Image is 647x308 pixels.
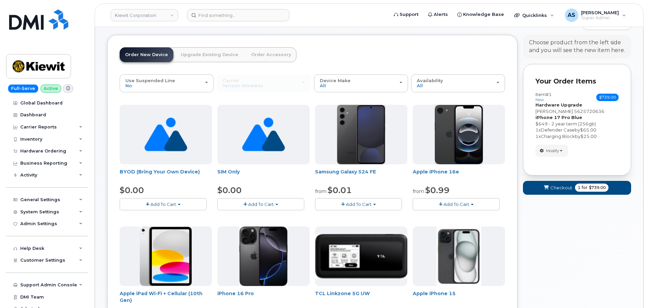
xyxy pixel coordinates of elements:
[417,83,423,88] span: All
[413,169,459,175] a: Apple iPhone 16e
[320,83,326,88] span: All
[315,168,407,182] div: Samsung Galaxy S24 FE
[535,97,544,102] small: new
[580,127,596,133] span: $65.00
[120,74,214,92] button: Use Suspended Line No
[217,185,242,195] span: $0.00
[535,121,619,127] div: $649 - 2 year term (256gb)
[413,290,456,297] a: Apple iPhone 15
[217,169,240,175] a: SIM Only
[120,290,212,304] div: Apple iPad Wi-Fi + Cellular (10th Gen)
[509,8,559,22] div: Quicklinks
[413,188,424,194] small: from
[413,290,505,304] div: Apple iPhone 15
[111,9,178,21] a: Kiewit Corporation
[320,78,351,83] span: Device Make
[560,8,631,22] div: Alexander Strull
[217,198,304,210] button: Add To Cart
[535,115,570,120] strong: iPhone 17 Pro
[150,202,176,207] span: Add To Cart
[444,202,469,207] span: Add To Cart
[315,234,407,279] img: linkzone5g.png
[529,39,625,54] div: Choose product from the left side and you will see the new item here.
[337,105,385,164] img: s24FE.jpg
[571,115,582,120] strong: Blue
[144,105,187,164] img: no_image_found-2caef05468ed5679b831cfe6fc140e25e0c280774317ffc20a367ab7fd17291e.png
[463,11,504,18] span: Knowledge Base
[242,105,285,164] img: no_image_found-2caef05468ed5679b831cfe6fc140e25e0c280774317ffc20a367ab7fd17291e.png
[453,8,509,21] a: Knowledge Base
[187,9,289,21] input: Find something...
[315,188,327,194] small: from
[120,185,144,195] span: $0.00
[618,279,642,303] iframe: Messenger Launcher
[581,15,619,21] span: Super Admin
[314,74,408,92] button: Device Make All
[217,290,254,297] a: iPhone 16 Pro
[328,185,352,195] span: $0.01
[535,76,619,86] p: Your Order Items
[120,168,212,182] div: BYOD (Bring Your Own Device)
[581,10,619,15] span: [PERSON_NAME]
[436,227,481,286] img: iphone15.jpg
[411,74,505,92] button: Availability All
[578,185,580,191] span: 1
[434,11,448,18] span: Alerts
[580,134,597,139] span: $25.00
[535,127,619,133] div: x by
[400,11,418,18] span: Support
[120,169,200,175] a: BYOD (Bring Your Own Device)
[435,105,483,164] img: iphone16e.png
[541,127,575,133] span: Defender Case
[125,78,175,83] span: Use Suspended Line
[315,290,407,304] div: TCL Linkzone 5G UW
[248,202,274,207] span: Add To Cart
[417,78,443,83] span: Availability
[425,185,450,195] span: $0.99
[535,92,552,102] h3: Item
[535,145,568,157] button: Modify
[413,168,505,182] div: Apple iPhone 16e
[217,168,310,182] div: SIM Only
[535,127,538,133] span: 1
[315,290,370,297] a: TCL Linkzone 5G UW
[522,13,547,18] span: Quicklinks
[546,92,552,97] span: #1
[315,169,376,175] a: Samsung Galaxy S24 FE
[574,109,604,114] span: 5625720636
[120,198,207,210] button: Add To Cart
[239,227,287,286] img: iphone_16_pro.png
[346,202,372,207] span: Add To Cart
[589,185,606,191] span: $739.00
[535,102,582,108] strong: Hardware Upgrade
[315,198,402,210] button: Add To Cart
[140,227,192,286] img: ipad10thgen.png
[523,181,631,195] button: Checkout 1 for $739.00
[535,134,538,139] span: 1
[246,47,296,62] a: Order Accessory
[120,47,173,62] a: Order New Device
[580,185,589,191] span: for
[125,83,132,88] span: No
[568,11,575,19] span: AS
[535,109,573,114] span: [PERSON_NAME]
[175,47,244,62] a: Upgrade Existing Device
[541,134,575,139] span: Charging Block
[389,8,423,21] a: Support
[596,94,619,101] span: $739.00
[423,8,453,21] a: Alerts
[550,185,572,191] span: Checkout
[546,148,559,154] span: Modify
[413,198,500,210] button: Add To Cart
[217,290,310,304] div: iPhone 16 Pro
[120,290,202,303] a: Apple iPad Wi-Fi + Cellular (10th Gen)
[535,133,619,140] div: x by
